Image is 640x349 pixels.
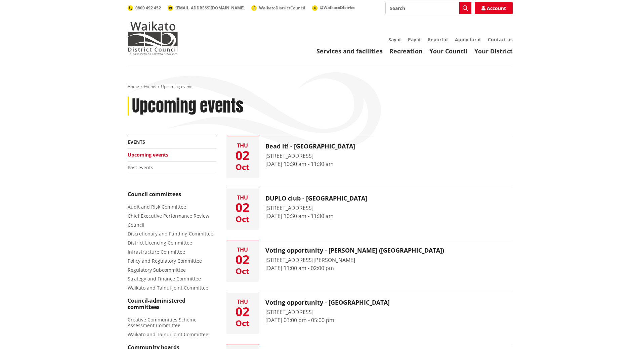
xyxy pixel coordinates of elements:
[128,258,202,264] a: Policy and Regulatory Committee
[265,204,367,212] div: [STREET_ADDRESS]
[226,267,259,275] div: Oct
[128,164,153,171] a: Past events
[320,5,355,10] span: @WaikatoDistrict
[226,143,259,148] div: Thu
[128,5,161,11] a: 0800 492 452
[226,195,259,200] div: Thu
[312,5,355,10] a: @WaikatoDistrict
[226,136,513,178] a: Thu 02 Oct Bead it! - [GEOGRAPHIC_DATA] [STREET_ADDRESS] [DATE] 10:30 am - 11:30 am
[226,292,513,334] a: Thu 02 Oct Voting opportunity - [GEOGRAPHIC_DATA] [STREET_ADDRESS] [DATE] 03:00 pm - 05:00 pm
[429,47,468,55] a: Your Council
[388,36,401,43] a: Say it
[128,190,181,198] strong: Council committees
[128,267,186,273] a: Regulatory Subcommittee
[259,5,305,11] span: WaikatoDistrictCouncil
[128,249,185,255] a: Infrastructure Committee
[128,84,139,89] a: Home
[226,254,259,266] div: 02
[474,47,513,55] a: Your District
[128,285,208,291] a: Waikato and Tainui Joint Committee
[265,299,390,306] h3: Voting opportunity - [GEOGRAPHIC_DATA]
[226,215,259,223] div: Oct
[128,297,185,311] strong: Council-administered committees
[128,204,186,210] a: Audit and Risk Committee
[168,5,245,11] a: [EMAIL_ADDRESS][DOMAIN_NAME]
[135,5,161,11] span: 0800 492 452
[265,256,444,264] div: [STREET_ADDRESS][PERSON_NAME]
[251,5,305,11] a: WaikatoDistrictCouncil
[128,21,178,55] img: Waikato District Council - Te Kaunihera aa Takiwaa o Waikato
[428,36,448,43] a: Report it
[265,264,334,272] time: [DATE] 11:00 am - 02:00 pm
[128,331,208,338] a: Waikato and Tainui Joint Committee
[128,222,144,228] a: Council
[265,152,355,160] div: [STREET_ADDRESS]
[226,299,259,304] div: Thu
[226,319,259,327] div: Oct
[128,213,209,219] a: Chief Executive Performance Review
[132,96,244,116] h1: Upcoming events
[385,2,471,14] input: Search input
[128,239,192,246] a: District Licencing Committee
[475,2,513,14] a: Account
[226,188,513,230] a: Thu 02 Oct DUPLO club - [GEOGRAPHIC_DATA] [STREET_ADDRESS] [DATE] 10:30 am - 11:30 am
[144,84,156,89] a: Events
[265,308,390,316] div: [STREET_ADDRESS]
[128,230,213,237] a: Discretionary and Funding Committee
[226,202,259,214] div: 02
[226,163,259,171] div: Oct
[389,47,423,55] a: Recreation
[128,84,513,90] nav: breadcrumb
[226,240,513,282] a: Thu 02 Oct Voting opportunity - [PERSON_NAME] ([GEOGRAPHIC_DATA]) [STREET_ADDRESS][PERSON_NAME] [...
[226,247,259,252] div: Thu
[316,47,383,55] a: Services and facilities
[265,195,367,202] h3: DUPLO club - [GEOGRAPHIC_DATA]
[128,151,168,158] a: Upcoming events
[128,275,201,282] a: Strategy and Finance Committee
[226,149,259,162] div: 02
[265,212,334,220] time: [DATE] 10:30 am - 11:30 am
[455,36,481,43] a: Apply for it
[265,160,334,168] time: [DATE] 10:30 am - 11:30 am
[161,84,194,89] span: Upcoming events
[226,306,259,318] div: 02
[408,36,421,43] a: Pay it
[488,36,513,43] a: Contact us
[128,139,145,145] a: Events
[175,5,245,11] span: [EMAIL_ADDRESS][DOMAIN_NAME]
[265,247,444,254] h3: Voting opportunity - [PERSON_NAME] ([GEOGRAPHIC_DATA])
[265,316,334,324] time: [DATE] 03:00 pm - 05:00 pm
[265,143,355,150] h3: Bead it! - [GEOGRAPHIC_DATA]
[128,316,197,329] a: Creative Communities Scheme Assessment Committee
